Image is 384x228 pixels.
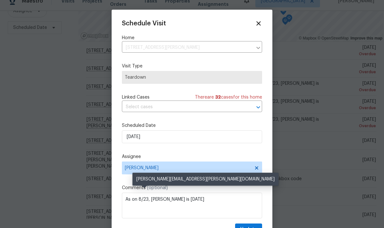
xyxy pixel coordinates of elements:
[147,186,168,190] span: (optional)
[122,193,262,218] textarea: As on 8/23, [PERSON_NAME] is [DATE]
[125,165,251,171] span: [PERSON_NAME]
[122,153,262,160] label: Assignee
[122,130,262,143] input: M/D/YYYY
[255,20,262,27] span: Close
[133,173,279,186] div: [PERSON_NAME][EMAIL_ADDRESS][PERSON_NAME][DOMAIN_NAME]
[254,103,263,112] button: Open
[122,122,262,129] label: Scheduled Date
[122,63,262,69] label: Visit Type
[122,20,166,27] span: Schedule Visit
[195,94,262,101] span: There are case s for this home
[125,74,259,81] span: Teardown
[122,185,262,191] label: Comments
[122,94,150,101] span: Linked Cases
[122,35,262,41] label: Home
[122,102,244,112] input: Select cases
[215,95,221,100] span: 32
[122,43,252,53] input: Enter in an address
